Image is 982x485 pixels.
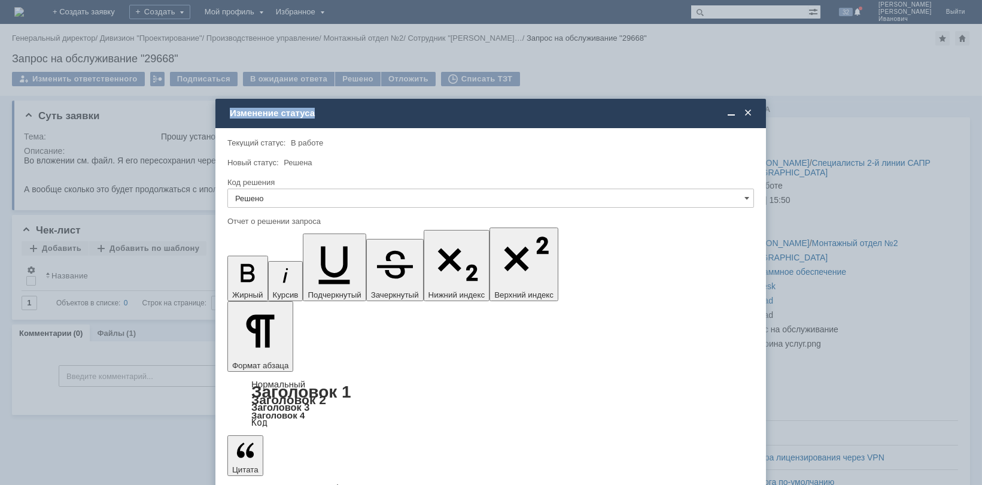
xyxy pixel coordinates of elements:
span: Нижний индекс [428,290,485,299]
span: Цитата [232,465,259,474]
button: Нижний индекс [424,230,490,301]
button: Подчеркнутый [303,234,366,301]
span: Закрыть [742,108,754,119]
a: Заголовок 3 [251,402,309,413]
button: Верхний индекс [490,228,558,301]
div: Отчет о решении запроса [227,217,752,225]
span: Курсив [273,290,299,299]
div: файл загружать в 2013-ю версию Автокада [5,5,175,14]
button: Зачеркнутый [366,239,424,301]
button: Формат абзаца [227,301,293,372]
span: В работе [291,138,323,147]
a: Заголовок 2 [251,393,326,407]
button: Жирный [227,256,268,301]
span: Свернуть (Ctrl + M) [725,108,737,119]
span: Верхний индекс [494,290,554,299]
a: Нормальный [251,379,305,389]
a: Заголовок 1 [251,383,351,401]
span: Жирный [232,290,263,299]
span: Зачеркнутый [371,290,419,299]
button: Курсив [268,261,303,301]
span: Формат абзаца [232,361,288,370]
label: Текущий статус: [227,138,285,147]
div: Код решения [227,178,752,186]
div: Изменение статуса [230,108,754,119]
span: Подчеркнутый [308,290,361,299]
label: Новый статус: [227,158,279,167]
a: Заголовок 4 [251,410,305,420]
span: Решена [284,158,312,167]
a: Код [251,417,267,428]
button: Цитата [227,435,263,476]
div: Формат абзаца [227,380,754,427]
